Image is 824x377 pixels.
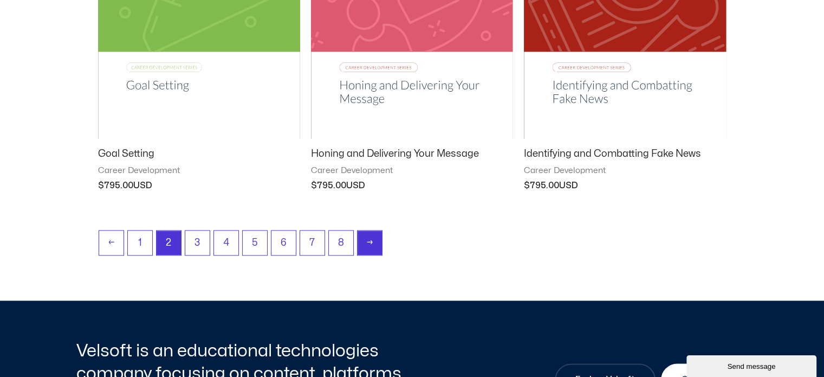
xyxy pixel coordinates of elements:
bdi: 795.00 [524,181,559,190]
a: Page 8 [329,231,353,255]
a: Page 3 [185,231,210,255]
span: Career Development [524,165,726,176]
a: Page 6 [271,231,296,255]
h2: Goal Setting [98,148,300,160]
h2: Identifying and Combatting Fake News [524,148,726,160]
nav: Product Pagination [98,230,726,261]
bdi: 795.00 [98,181,133,190]
a: Page 4 [214,231,238,255]
span: $ [98,181,104,190]
a: Page 7 [300,231,325,255]
a: Honing and Delivering Your Message [311,148,513,165]
a: Goal Setting [98,148,300,165]
span: Page 2 [157,231,181,255]
a: ← [99,231,124,255]
a: Identifying and Combatting Fake News [524,148,726,165]
a: Page 5 [243,231,267,255]
bdi: 795.00 [311,181,346,190]
h2: Honing and Delivering Your Message [311,148,513,160]
span: $ [524,181,530,190]
a: Page 1 [128,231,152,255]
span: Career Development [98,165,300,176]
span: Career Development [311,165,513,176]
span: $ [311,181,317,190]
iframe: chat widget [686,353,819,377]
a: → [358,231,382,255]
